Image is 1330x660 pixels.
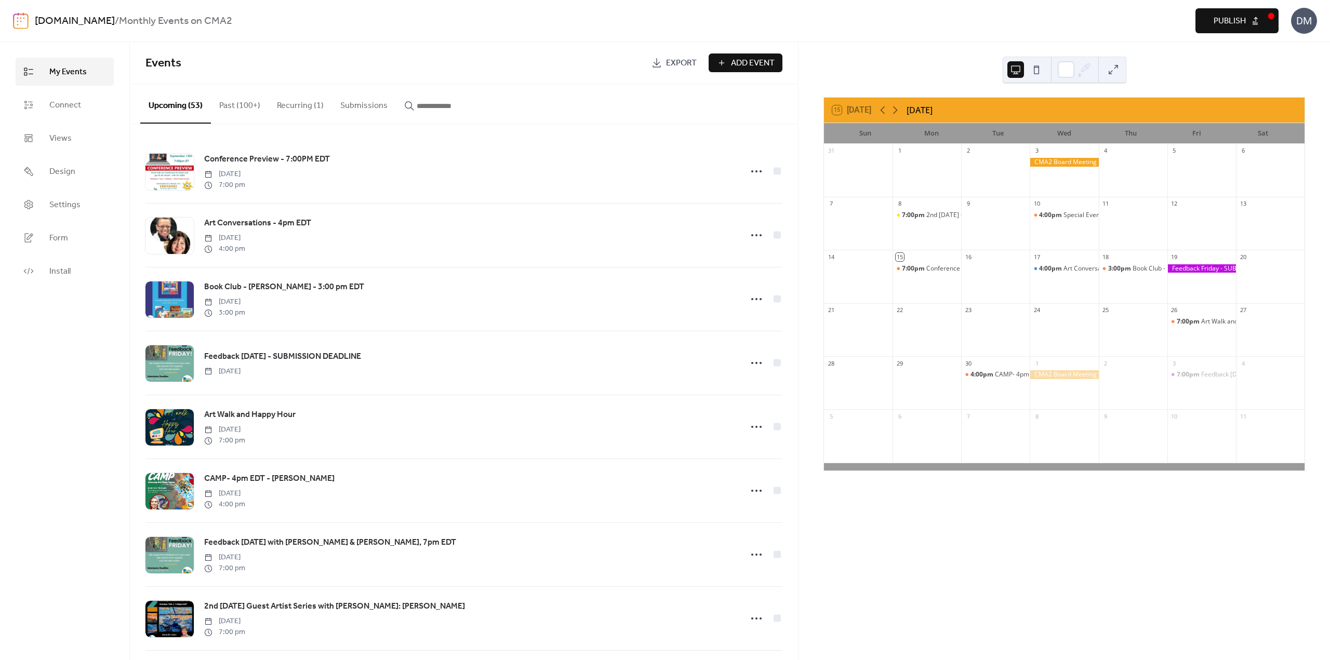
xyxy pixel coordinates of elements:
[49,66,87,78] span: My Events
[1102,306,1110,314] div: 25
[119,11,232,31] b: Monthly Events on CMA2
[49,132,72,145] span: Views
[1133,264,1258,273] div: Book Club - [PERSON_NAME] - 3:00 pm EDT
[1031,123,1098,144] div: Wed
[1201,317,1274,326] div: Art Walk and Happy Hour
[970,370,995,379] span: 4:00pm
[731,57,775,70] span: Add Event
[1239,253,1247,261] div: 20
[1102,253,1110,261] div: 18
[827,359,835,367] div: 28
[964,147,972,155] div: 2
[896,359,903,367] div: 29
[832,123,899,144] div: Sun
[204,217,311,230] a: Art Conversations - 4pm EDT
[1108,264,1133,273] span: 3:00pm
[13,12,29,29] img: logo
[204,472,335,486] a: CAMP- 4pm EDT - [PERSON_NAME]
[204,169,245,180] span: [DATE]
[1039,211,1063,220] span: 4:00pm
[204,435,245,446] span: 7:00 pm
[896,200,903,208] div: 8
[49,99,81,112] span: Connect
[926,211,1163,220] div: 2nd [DATE] Guest Artist Series with [PERSON_NAME]- 7pm EDT - [PERSON_NAME]
[1099,264,1167,273] div: Book Club - Martin Cheek - 3:00 pm EDT
[204,627,245,638] span: 7:00 pm
[995,370,1097,379] div: CAMP- 4pm EDT - [PERSON_NAME]
[204,616,245,627] span: [DATE]
[204,280,364,294] a: Book Club - [PERSON_NAME] - 3:00 pm EDT
[16,157,114,185] a: Design
[1102,147,1110,155] div: 4
[35,11,115,31] a: [DOMAIN_NAME]
[204,408,296,422] a: Art Walk and Happy Hour
[896,412,903,420] div: 6
[1171,412,1178,420] div: 10
[49,265,71,278] span: Install
[1063,264,1147,273] div: Art Conversations - 4pm EDT
[204,600,465,613] span: 2nd [DATE] Guest Artist Series with [PERSON_NAME]: [PERSON_NAME]
[1177,370,1201,379] span: 7:00pm
[1167,317,1236,326] div: Art Walk and Happy Hour
[1164,123,1230,144] div: Fri
[140,84,211,124] button: Upcoming (53)
[709,53,782,72] button: Add Event
[16,224,114,252] a: Form
[1171,253,1178,261] div: 19
[1102,200,1110,208] div: 11
[907,104,933,116] div: [DATE]
[1033,253,1041,261] div: 17
[1033,412,1041,420] div: 8
[964,253,972,261] div: 16
[827,253,835,261] div: 14
[964,412,972,420] div: 7
[204,244,245,254] span: 4:00 pm
[16,257,114,285] a: Install
[204,297,245,307] span: [DATE]
[961,370,1030,379] div: CAMP- 4pm EDT - Jeannette Brossart
[204,153,330,166] a: Conference Preview - 7:00PM EDT
[16,91,114,119] a: Connect
[827,412,835,420] div: 5
[115,11,119,31] b: /
[893,211,961,220] div: 2nd Monday Guest Artist Series with Jacqui Ross- 7pm EDT - Darcel Deneau
[1171,200,1178,208] div: 12
[211,84,269,123] button: Past (100+)
[896,253,903,261] div: 15
[16,58,114,86] a: My Events
[204,536,456,549] a: Feedback [DATE] with [PERSON_NAME] & [PERSON_NAME], 7pm EDT
[902,264,926,273] span: 7:00pm
[204,351,361,363] span: Feedback [DATE] - SUBMISSION DEADLINE
[827,306,835,314] div: 21
[204,552,245,563] span: [DATE]
[1239,147,1247,155] div: 6
[1030,158,1098,167] div: CMA2 Board Meeting
[16,124,114,152] a: Views
[1063,211,1238,220] div: Special Event: NOVEM 2025 Collaborative Mosaic - 4PM EDT
[1102,359,1110,367] div: 2
[1239,359,1247,367] div: 4
[145,52,181,75] span: Events
[204,536,456,549] span: Feedback [DATE] with [PERSON_NAME] & [PERSON_NAME], 7pm EDT
[49,232,68,245] span: Form
[1291,8,1317,34] div: DM
[204,281,364,293] span: Book Club - [PERSON_NAME] - 3:00 pm EDT
[1097,123,1164,144] div: Thu
[204,180,245,191] span: 7:00 pm
[204,233,245,244] span: [DATE]
[827,147,835,155] div: 31
[204,488,245,499] span: [DATE]
[1171,306,1178,314] div: 26
[964,306,972,314] div: 23
[1230,123,1296,144] div: Sat
[1030,370,1098,379] div: CMA2 Board Meeting
[666,57,697,70] span: Export
[902,211,926,220] span: 7:00pm
[1195,8,1279,33] button: Publish
[204,499,245,510] span: 4:00 pm
[1033,200,1041,208] div: 10
[332,84,396,123] button: Submissions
